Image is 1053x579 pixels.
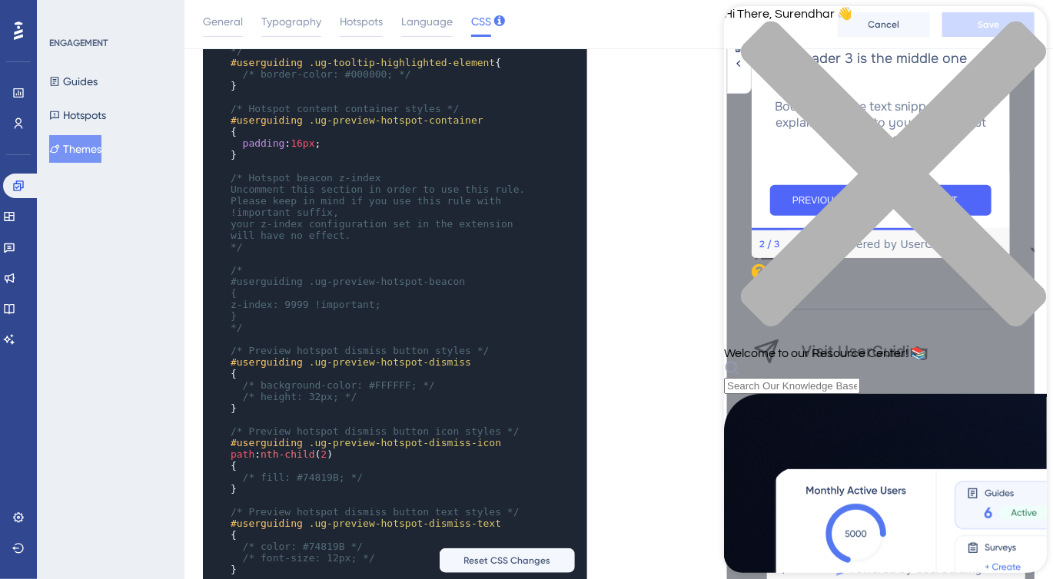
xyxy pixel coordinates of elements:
span: Typography [261,12,321,31]
span: your z-index configuration set in the extension will have no effect. [231,218,520,241]
span: .ug-preview-hotspot-dismiss [309,356,471,368]
span: } [231,80,237,91]
span: /* Hotspot content container styles */ [231,103,459,114]
span: #userguiding [231,437,303,448]
span: /* border-color: #000000; */ [243,68,411,80]
span: } [231,310,237,322]
span: path [231,448,254,460]
span: : ; [231,137,321,149]
button: Next [172,440,264,471]
span: } [231,149,237,160]
span: #userguiding [231,114,303,126]
span: { [231,460,237,471]
span: .ug-preview-hotspot-container [309,114,483,126]
span: 2 [321,448,327,460]
button: Hotspots [49,101,106,129]
span: { [231,287,237,299]
span: Language [401,12,453,31]
span: #userguiding .ug-preview-hotspot-beacon [231,276,465,287]
div: ENGAGEMENT [49,37,108,49]
span: } [231,402,237,414]
button: Guides [49,68,98,95]
span: { [231,126,237,137]
span: z-index: 9999 !important; [231,299,381,310]
div: Footer [25,485,283,513]
span: Powered by UserGuiding [108,490,240,508]
span: .ug-preview-hotspot-dismiss-icon [309,437,501,448]
span: General [203,12,243,31]
span: .ug-tooltip-highlighted-element [309,57,496,68]
span: #userguiding [231,518,303,529]
button: Themes [49,135,101,163]
span: /* font-size: 12px; */ [243,552,375,564]
p: Body Text is the text snippet you can explain anything to your users about your product [37,353,271,402]
span: Please keep in mind if you use this rule with !important suffix, [231,195,507,218]
button: Open AI Assistant Launcher [5,5,42,41]
div: 4 [107,8,111,20]
button: Previous [43,440,135,471]
button: Reset CSS Changes [440,548,575,573]
span: Reset CSS Changes [464,554,551,567]
span: 16px [291,137,314,149]
span: padding [243,137,285,149]
span: /* height: 32px; */ [243,391,357,402]
span: /* background-color: #FFFFFF; */ [243,379,435,391]
span: /* color: #74819B */ [243,541,364,552]
h2: Header 2 is the cool one [37,250,271,273]
span: .ug-preview-hotspot-dismiss-text [309,518,501,529]
span: nth-child [261,448,314,460]
span: /* Preview hotspot dismiss button text styles */ [231,506,520,518]
span: Need Help? [36,4,96,22]
span: /* Hotspot beacon z-index [231,172,381,184]
div: Step 2 of 3 [32,493,52,505]
span: #userguiding [231,356,303,368]
span: /* Preview hotspot dismiss button styles */ [231,345,490,356]
span: { [231,368,237,379]
h3: Header 3 is the middle one [37,305,271,322]
span: /* fill: #74819B; */ [243,471,364,483]
span: : ( ) [231,437,507,460]
span: CSS [471,12,491,31]
span: Uncomment this section in order to use this rule. [231,184,526,195]
span: Hotspots [340,12,383,31]
span: { [231,57,501,68]
span: } [231,483,237,495]
span: } [231,564,237,575]
h1: Header 1 is the first one [37,159,271,217]
span: { [231,529,237,541]
img: launcher-image-alternative-text [9,9,37,37]
span: /* Preview hotspot dismiss button icon styles */ [231,425,520,437]
span: #userguiding [231,57,303,68]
